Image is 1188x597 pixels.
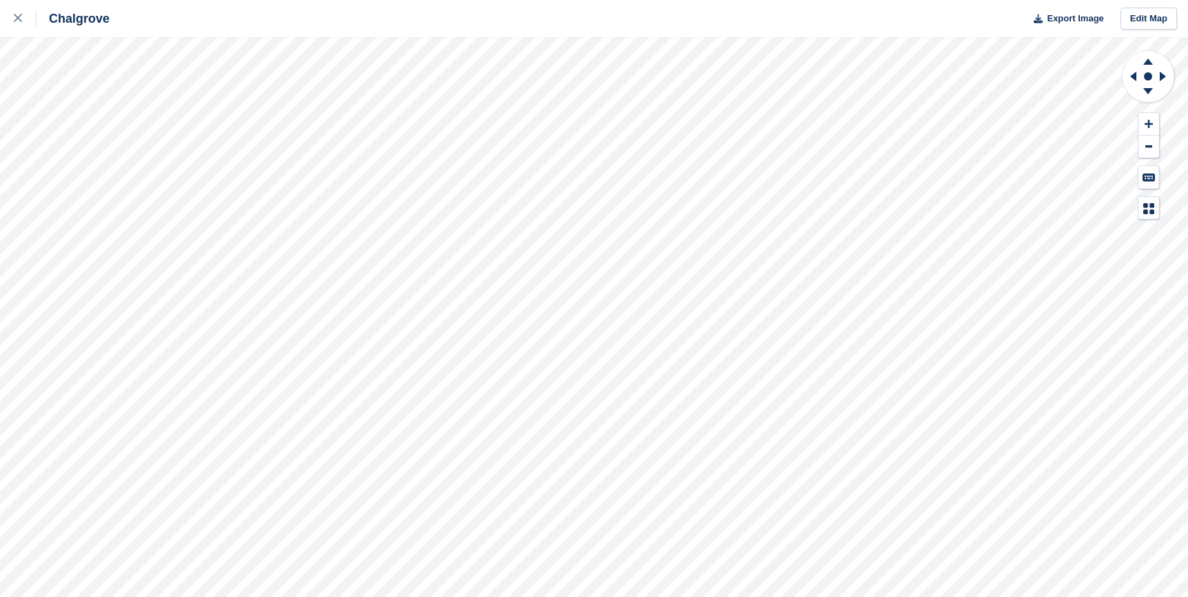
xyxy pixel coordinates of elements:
[1138,113,1159,136] button: Zoom In
[1138,197,1159,220] button: Map Legend
[1121,8,1177,30] a: Edit Map
[1138,136,1159,158] button: Zoom Out
[37,10,110,27] div: Chalgrove
[1138,166,1159,189] button: Keyboard Shortcuts
[1025,8,1104,30] button: Export Image
[1047,12,1103,25] span: Export Image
